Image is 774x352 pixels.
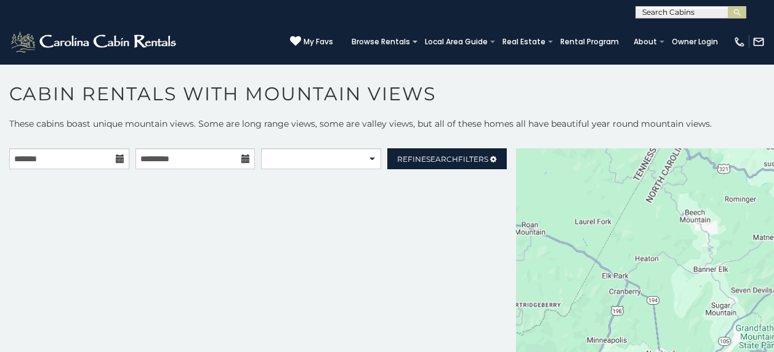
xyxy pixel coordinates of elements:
[496,33,552,50] a: Real Estate
[733,36,746,48] img: phone-regular-white.png
[419,33,494,50] a: Local Area Guide
[387,148,507,169] a: RefineSearchFilters
[290,36,333,48] a: My Favs
[752,36,765,48] img: mail-regular-white.png
[304,36,333,47] span: My Favs
[345,33,416,50] a: Browse Rentals
[9,30,180,54] img: White-1-2.png
[397,154,488,164] span: Refine Filters
[666,33,724,50] a: Owner Login
[426,154,458,164] span: Search
[627,33,663,50] a: About
[554,33,625,50] a: Rental Program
